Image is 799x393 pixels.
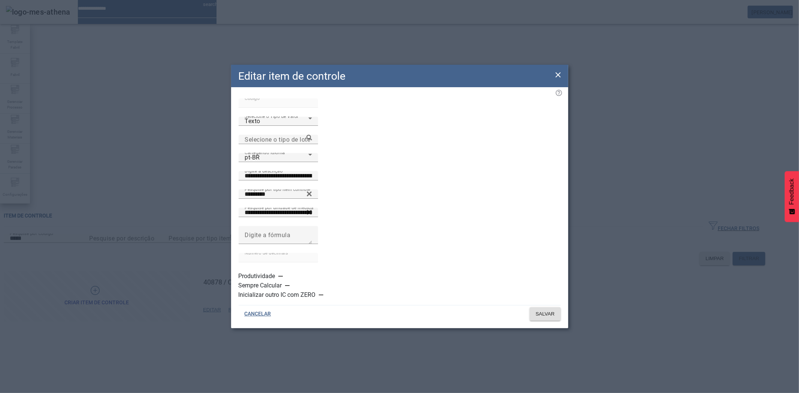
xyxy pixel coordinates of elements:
mat-label: Código [245,96,260,101]
h2: Editar item de controle [239,68,346,84]
label: Produtividade [239,272,277,281]
button: Feedback - Mostrar pesquisa [785,171,799,222]
span: Feedback [789,179,795,205]
mat-label: Digite a fórmula [245,232,290,239]
input: Number [245,190,312,199]
mat-label: Pesquise por unidade de medida [245,205,314,210]
mat-label: Pesquise por tipo item controle [245,187,310,192]
button: SALVAR [530,307,561,321]
span: SALVAR [536,310,555,318]
label: Inicializar outro IC com ZERO [239,290,317,299]
mat-label: Digite a descrição [245,168,282,174]
span: Texto [245,118,260,125]
span: CANCELAR [245,310,271,318]
input: Number [245,135,312,144]
label: Sempre Calcular [239,281,284,290]
input: Number [245,208,312,217]
mat-label: Selecione o tipo de lote [245,136,310,143]
button: CANCELAR [239,307,277,321]
span: pt-BR [245,154,260,161]
mat-label: Número de decimais [245,250,288,256]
